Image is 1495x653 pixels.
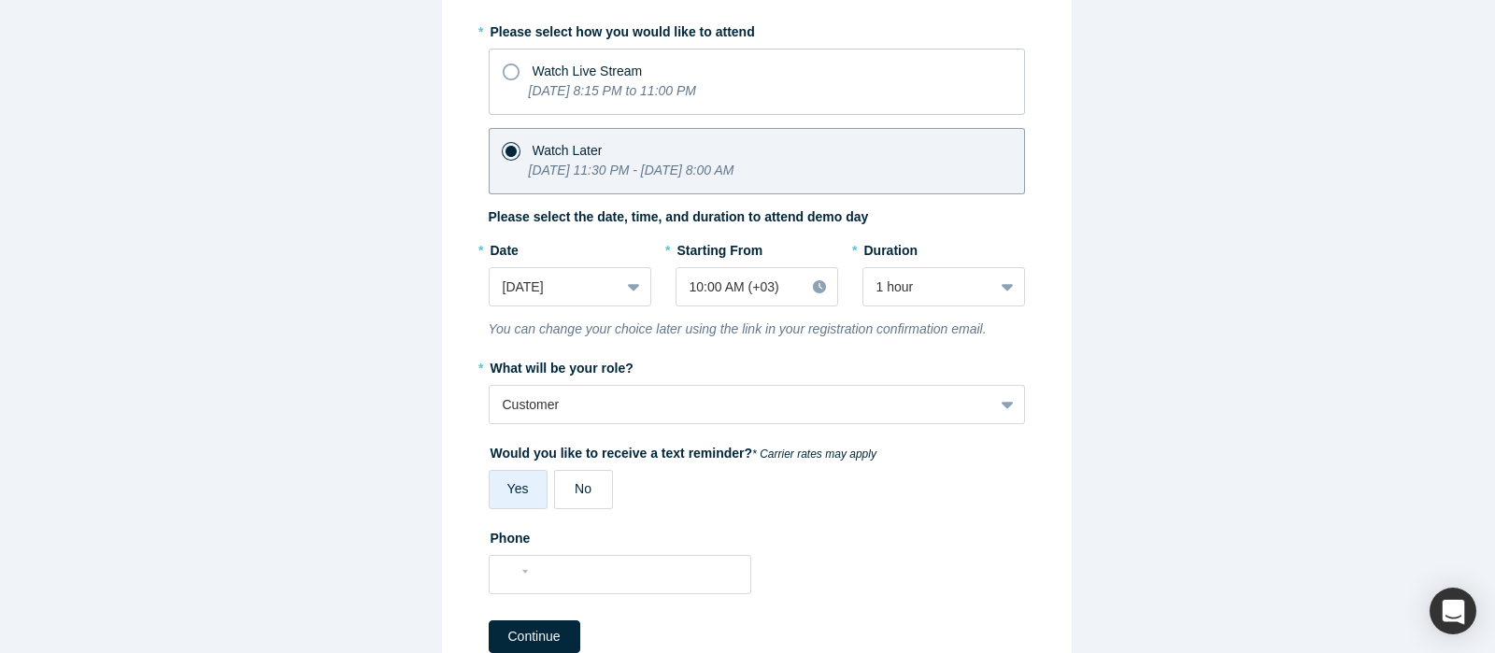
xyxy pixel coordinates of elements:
[862,234,1025,261] label: Duration
[533,64,643,78] span: Watch Live Stream
[489,620,580,653] button: Continue
[507,481,529,496] span: Yes
[489,16,1025,42] label: Please select how you would like to attend
[529,163,734,177] i: [DATE] 11:30 PM - [DATE] 8:00 AM
[489,352,1025,378] label: What will be your role?
[529,83,696,98] i: [DATE] 8:15 PM to 11:00 PM
[489,522,1025,548] label: Phone
[676,234,763,261] label: Starting From
[489,207,869,227] label: Please select the date, time, and duration to attend demo day
[752,447,876,461] em: * Carrier rates may apply
[489,234,651,261] label: Date
[575,481,591,496] span: No
[489,321,987,336] i: You can change your choice later using the link in your registration confirmation email.
[533,143,603,158] span: Watch Later
[489,437,1025,463] label: Would you like to receive a text reminder?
